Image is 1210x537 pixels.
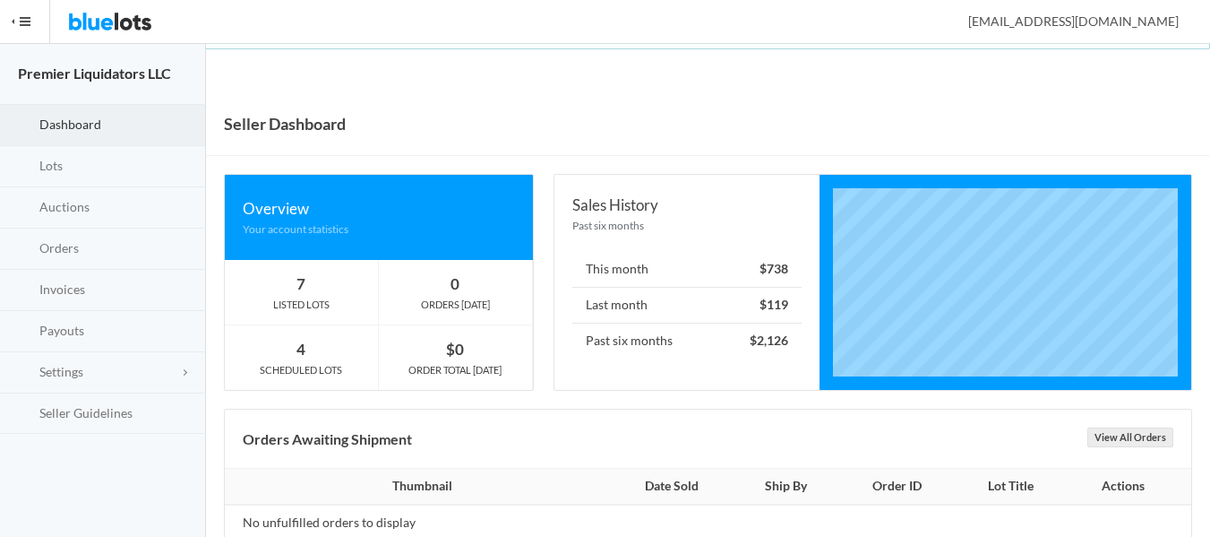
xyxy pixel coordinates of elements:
[39,323,84,338] span: Payouts
[39,199,90,214] span: Auctions
[956,469,1066,505] th: Lot Title
[572,217,802,234] div: Past six months
[15,324,33,341] ion-icon: paper plane
[296,274,305,293] strong: 7
[225,469,609,505] th: Thumbnail
[39,364,83,379] span: Settings
[759,297,788,312] strong: $119
[243,196,515,221] div: Overview
[379,362,532,378] div: ORDER TOTAL [DATE]
[572,193,802,217] div: Sales History
[15,241,33,258] ion-icon: cash
[39,158,63,173] span: Lots
[838,469,956,505] th: Order ID
[572,287,802,324] li: Last month
[18,65,171,82] strong: Premier Liquidators LLC
[948,13,1179,29] span: [EMAIL_ADDRESS][DOMAIN_NAME]
[15,200,33,217] ion-icon: flash
[572,323,802,359] li: Past six months
[750,333,788,348] strong: $2,126
[243,221,515,238] div: Your account statistics
[609,469,734,505] th: Date Sold
[15,117,33,134] ion-icon: speedometer
[572,252,802,288] li: This month
[225,362,378,378] div: SCHEDULED LOTS
[15,405,33,422] ion-icon: list box
[243,430,412,447] b: Orders Awaiting Shipment
[759,261,788,276] strong: $738
[1087,428,1173,447] a: View All Orders
[1066,469,1191,505] th: Actions
[39,405,133,420] span: Seller Guidelines
[39,240,79,256] span: Orders
[734,469,838,505] th: Ship By
[225,297,378,313] div: LISTED LOTS
[15,282,33,299] ion-icon: calculator
[944,14,962,31] ion-icon: person
[379,297,532,313] div: ORDERS [DATE]
[15,159,33,176] ion-icon: clipboard
[451,274,459,293] strong: 0
[15,365,33,382] ion-icon: cog
[224,110,346,137] h1: Seller Dashboard
[39,117,101,132] span: Dashboard
[39,281,85,297] span: Invoices
[296,340,305,359] strong: 4
[446,340,464,359] strong: $0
